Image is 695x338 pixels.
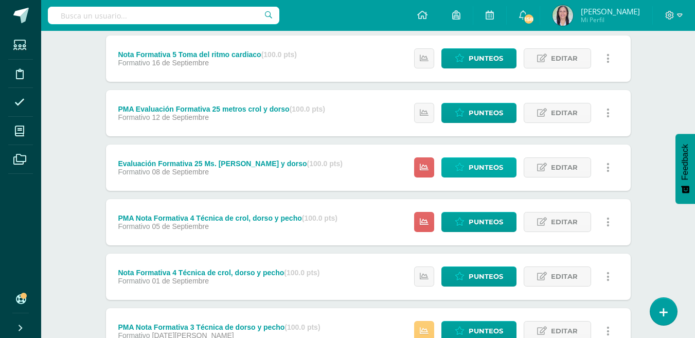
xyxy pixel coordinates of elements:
a: Punteos [441,266,516,287]
div: PMA Nota Formativa 3 Técnica de dorso y pecho [118,323,320,331]
span: Punteos [469,267,503,286]
div: Nota Formativa 4 Técnica de crol, dorso y pecho [118,269,319,277]
a: Punteos [441,48,516,68]
span: Formativo [118,59,150,67]
span: Feedback [681,144,690,180]
span: 05 de Septiembre [152,222,209,230]
strong: (100.0 pts) [261,50,297,59]
strong: (100.0 pts) [284,269,319,277]
a: Punteos [441,103,516,123]
div: Evaluación Formativa 25 Ms. [PERSON_NAME] y dorso [118,159,342,168]
span: Editar [551,212,578,232]
span: Editar [551,49,578,68]
span: Formativo [118,113,150,121]
div: Nota Formativa 5 Toma del ritmo cardiaco [118,50,297,59]
img: 9369708c4837e0f9cfcc62545362beb5.png [553,5,573,26]
strong: (100.0 pts) [290,105,325,113]
strong: (100.0 pts) [307,159,343,168]
span: 16 de Septiembre [152,59,209,67]
span: [PERSON_NAME] [581,6,640,16]
span: Punteos [469,49,503,68]
span: Punteos [469,212,503,232]
a: Punteos [441,157,516,177]
span: 01 de Septiembre [152,277,209,285]
span: Editar [551,267,578,286]
div: PMA Evaluación Formativa 25 metros crol y dorso [118,105,325,113]
strong: (100.0 pts) [302,214,337,222]
strong: (100.0 pts) [284,323,320,331]
span: Formativo [118,277,150,285]
a: Punteos [441,212,516,232]
span: Punteos [469,103,503,122]
span: Mi Perfil [581,15,640,24]
span: 08 de Septiembre [152,168,209,176]
div: PMA Nota Formativa 4 Técnica de crol, dorso y pecho [118,214,337,222]
span: 12 de Septiembre [152,113,209,121]
span: 158 [523,13,534,25]
span: Editar [551,158,578,177]
span: Formativo [118,222,150,230]
span: Formativo [118,168,150,176]
input: Busca un usuario... [48,7,279,24]
span: Editar [551,103,578,122]
button: Feedback - Mostrar encuesta [675,134,695,204]
span: Punteos [469,158,503,177]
